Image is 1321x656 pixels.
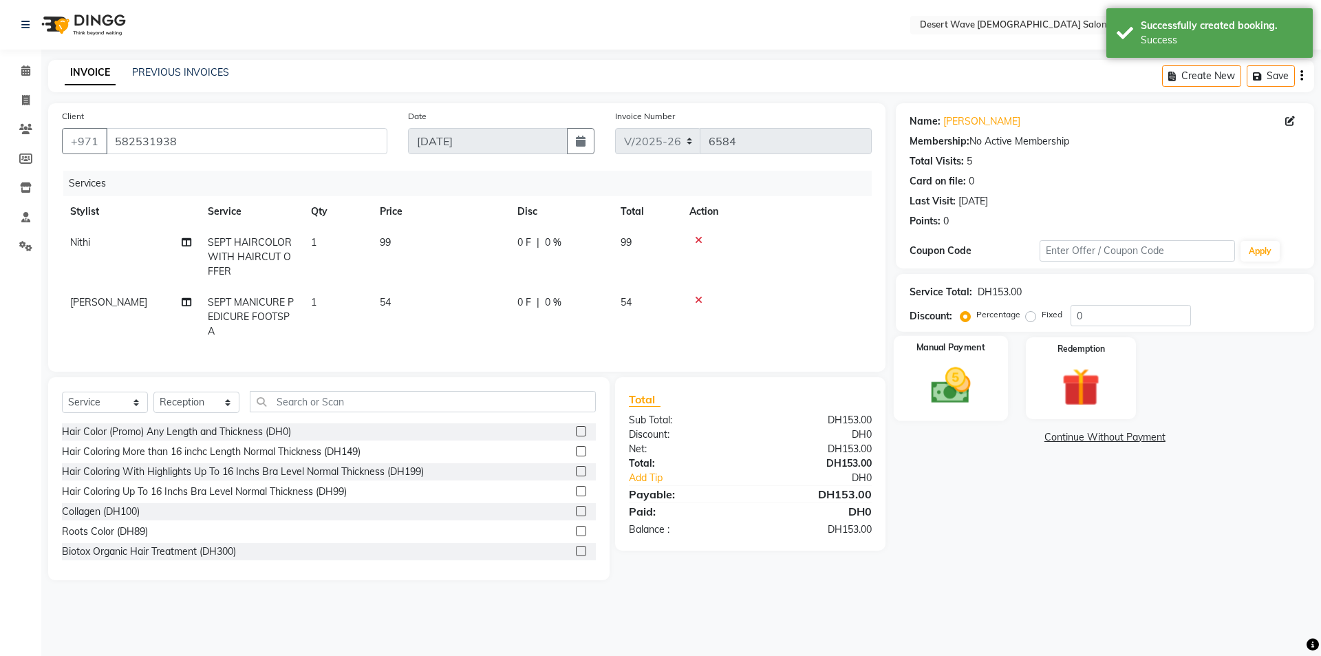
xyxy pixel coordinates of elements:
span: 0 F [517,235,531,250]
div: Hair Coloring Up To 16 Inchs Bra Level Normal Thickness (DH99) [62,485,347,499]
img: _cash.svg [919,363,982,408]
label: Redemption [1057,343,1105,355]
label: Client [62,110,84,123]
div: No Active Membership [910,134,1300,149]
div: Success [1141,33,1302,47]
a: INVOICE [65,61,116,85]
div: 5 [967,154,972,169]
div: Membership: [910,134,969,149]
div: [DATE] [958,194,988,209]
img: logo [35,6,129,44]
th: Service [200,196,303,227]
button: +971 [62,128,107,154]
div: Hair Coloring More than 16 inchc Length Normal Thickness (DH149) [62,445,361,459]
div: DH153.00 [750,486,881,502]
span: SEPT HAIRCOLOR WITH HAIRCUT OFFER [208,236,292,277]
th: Action [681,196,872,227]
div: DH153.00 [750,522,881,537]
div: Coupon Code [910,244,1040,258]
div: Biotox Organic Hair Treatment (DH300) [62,544,236,559]
div: Points: [910,214,941,229]
img: _gift.svg [1050,363,1112,411]
div: Last Visit: [910,194,956,209]
div: Paid: [619,503,750,520]
label: Fixed [1042,308,1062,321]
span: Nithi [70,236,90,248]
span: 0 % [545,235,561,250]
th: Qty [303,196,372,227]
div: DH153.00 [750,413,881,427]
div: Name: [910,114,941,129]
div: Hair Coloring With Highlights Up To 16 Inchs Bra Level Normal Thickness (DH199) [62,465,424,479]
a: Continue Without Payment [899,430,1311,445]
div: Hair Color (Promo) Any Length and Thickness (DH0) [62,425,291,439]
div: Discount: [619,427,750,442]
a: [PERSON_NAME] [943,114,1020,129]
div: Balance : [619,522,750,537]
label: Invoice Number [615,110,675,123]
div: DH0 [750,427,881,442]
span: 0 F [517,295,531,310]
div: Total: [619,456,750,471]
span: 1 [311,236,316,248]
div: 0 [969,174,974,189]
div: Roots Color (DH89) [62,525,148,539]
input: Search or Scan [250,391,596,412]
div: Collagen (DH100) [62,505,140,519]
span: SEPT MANICURE PEDICURE FOOTSPA [208,296,294,337]
span: | [537,235,539,250]
span: 54 [380,296,391,308]
button: Apply [1241,241,1280,262]
span: 0 % [545,295,561,310]
div: Discount: [910,309,952,324]
div: Successfully created booking. [1141,19,1302,33]
div: DH0 [772,471,881,485]
a: PREVIOUS INVOICES [132,66,229,78]
label: Percentage [976,308,1020,321]
div: Payable: [619,486,750,502]
div: Services [63,171,882,196]
div: Sub Total: [619,413,750,427]
span: 99 [621,236,632,248]
div: Net: [619,442,750,456]
div: DH0 [750,503,881,520]
th: Stylist [62,196,200,227]
a: Add Tip [619,471,772,485]
span: 99 [380,236,391,248]
span: Total [629,392,660,407]
span: [PERSON_NAME] [70,296,147,308]
div: DH153.00 [978,285,1022,299]
button: Save [1247,65,1295,87]
span: 1 [311,296,316,308]
span: 54 [621,296,632,308]
button: Create New [1162,65,1241,87]
th: Disc [509,196,612,227]
input: Enter Offer / Coupon Code [1040,240,1235,262]
label: Manual Payment [916,341,985,355]
th: Total [612,196,681,227]
div: 0 [943,214,949,229]
div: Card on file: [910,174,966,189]
th: Price [372,196,509,227]
div: DH153.00 [750,442,881,456]
div: Total Visits: [910,154,964,169]
div: Service Total: [910,285,972,299]
span: | [537,295,539,310]
label: Date [408,110,427,123]
div: DH153.00 [750,456,881,471]
input: Search by Name/Mobile/Email/Code [106,128,387,154]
